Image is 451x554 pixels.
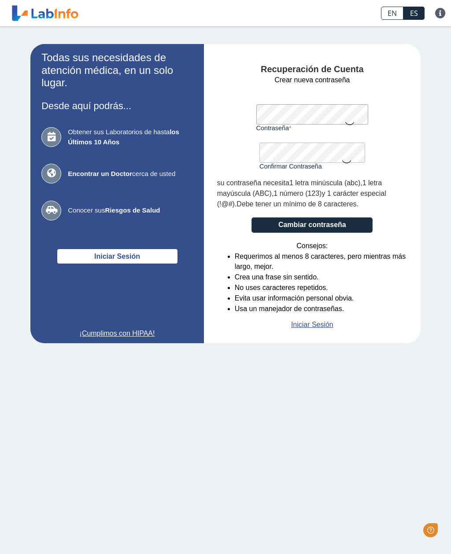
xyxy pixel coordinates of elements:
[68,128,179,146] b: los Últimos 10 Años
[41,51,193,89] h2: Todas sus necesidades de atención médica, en un solo lugar.
[217,178,407,209] div: , , . .
[274,190,322,197] span: 1 número (123)
[251,217,373,233] button: Cambiar contraseña
[41,100,193,111] h3: Desde aquí podrás...
[403,7,425,20] a: ES
[289,179,360,187] span: 1 letra minúscula (abc)
[105,206,160,214] b: Riesgos de Salud
[235,283,407,293] li: No uses caracteres repetidos.
[274,75,350,85] span: Crear nueva contraseña
[217,190,386,208] span: y 1 carácter especial (!@#)
[217,64,407,75] h4: Recuperación de Cuenta
[68,205,193,216] span: Conocer sus
[41,328,193,339] a: ¡Cumplimos con HIPAA!
[291,319,333,330] a: Iniciar Sesión
[373,520,441,544] iframe: Help widget launcher
[381,7,403,20] a: EN
[217,179,382,197] span: 1 letra mayúscula (ABC)
[235,272,407,283] li: Crea una frase sin sentido.
[68,169,193,179] span: cerca de usted
[68,170,132,177] b: Encontrar un Doctor
[235,251,407,272] li: Requerimos al menos 8 caracteres, pero mientras más largo, mejor.
[217,179,289,187] span: su contraseña necesita
[68,127,193,147] span: Obtener sus Laboratorios de hasta
[259,163,365,170] label: Confirmar Contraseña
[235,293,407,304] li: Evita usar información personal obvia.
[296,241,328,251] span: Consejos:
[256,125,368,132] label: Contraseña
[235,304,407,314] li: Usa un manejador de contraseñas.
[237,200,356,208] span: Debe tener un mínimo de 8 caracteres
[57,249,178,264] button: Iniciar Sesión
